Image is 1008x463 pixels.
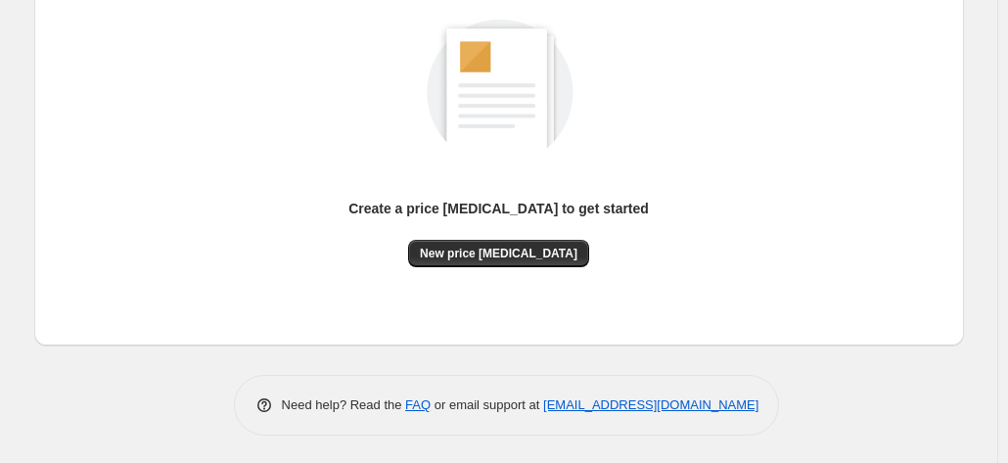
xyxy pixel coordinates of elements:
span: Need help? Read the [282,397,406,412]
a: FAQ [405,397,431,412]
a: [EMAIL_ADDRESS][DOMAIN_NAME] [543,397,758,412]
span: New price [MEDICAL_DATA] [420,246,577,261]
p: Create a price [MEDICAL_DATA] to get started [348,199,649,218]
button: New price [MEDICAL_DATA] [408,240,589,267]
span: or email support at [431,397,543,412]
